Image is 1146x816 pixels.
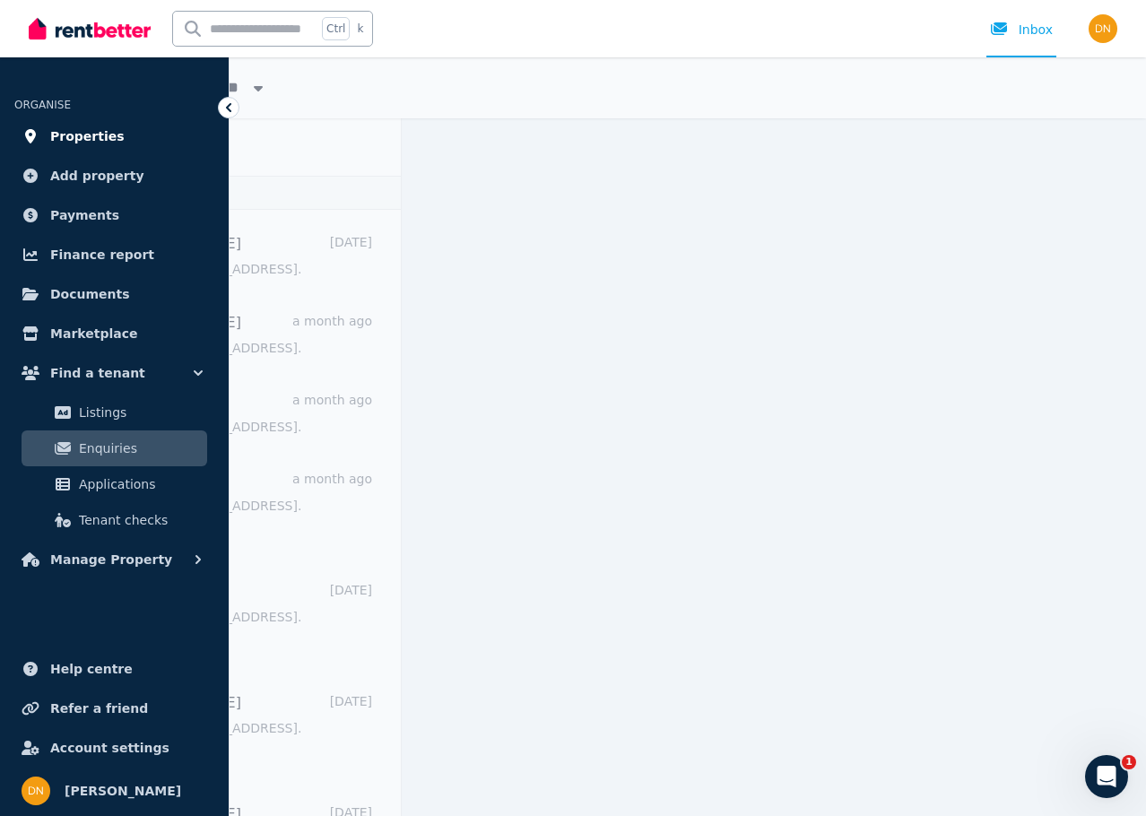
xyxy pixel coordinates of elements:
[14,690,214,726] a: Refer a friend
[29,15,151,42] img: RentBetter
[357,22,363,36] span: k
[50,698,148,719] span: Refer a friend
[79,509,200,531] span: Tenant checks
[14,237,214,273] a: Finance report
[14,355,214,391] button: Find a tenant
[122,581,372,658] a: 0411 080 541[DATE]Enquiry:[STREET_ADDRESS].Contacted
[22,502,207,538] a: Tenant checks
[50,283,130,305] span: Documents
[50,737,169,759] span: Account settings
[50,126,125,147] span: Properties
[122,233,372,278] a: [PERSON_NAME][DATE]Enquiry:[STREET_ADDRESS].
[122,312,372,357] a: [PERSON_NAME]a month agoEnquiry:[STREET_ADDRESS].
[322,17,350,40] span: Ctrl
[50,244,154,265] span: Finance report
[14,316,214,352] a: Marketplace
[50,549,172,570] span: Manage Property
[50,658,133,680] span: Help centre
[65,780,181,802] span: [PERSON_NAME]
[22,430,207,466] a: Enquiries
[50,204,119,226] span: Payments
[14,542,214,577] button: Manage Property
[14,197,214,233] a: Payments
[22,777,50,805] img: Deepak Narang
[990,21,1053,39] div: Inbox
[14,276,214,312] a: Documents
[79,473,200,495] span: Applications
[14,651,214,687] a: Help centre
[1122,755,1136,769] span: 1
[14,99,71,111] span: ORGANISE
[79,402,200,423] span: Listings
[50,165,144,187] span: Add property
[14,118,214,154] a: Properties
[122,692,372,769] a: [PERSON_NAME][DATE]Enquiry:[STREET_ADDRESS].Contacted
[50,362,145,384] span: Find a tenant
[50,323,137,344] span: Marketplace
[1089,14,1117,43] img: Deepak Narang
[14,730,214,766] a: Account settings
[22,395,207,430] a: Listings
[122,391,372,436] a: A.Da month agoEnquiry:[STREET_ADDRESS].
[79,438,200,459] span: Enquiries
[122,470,372,547] a: A.Da month agoEnquiry:[STREET_ADDRESS].Contacted
[1085,755,1128,798] iframe: Intercom live chat
[22,466,207,502] a: Applications
[14,158,214,194] a: Add property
